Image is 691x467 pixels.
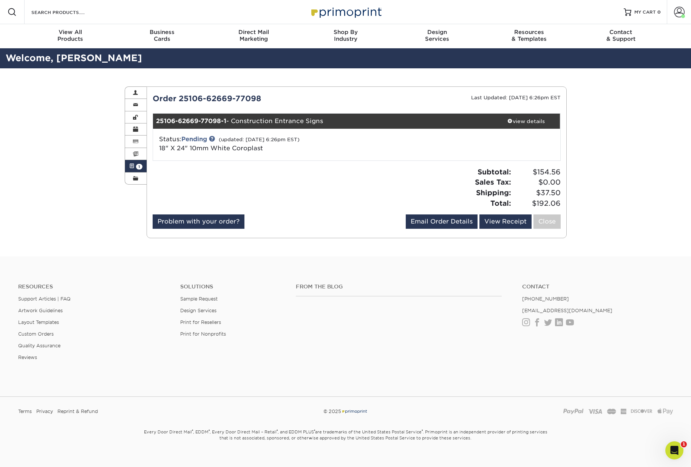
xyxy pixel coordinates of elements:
div: Services [391,29,483,42]
a: BusinessCards [116,24,208,48]
a: Resources& Templates [483,24,575,48]
a: Print for Resellers [180,319,221,325]
a: Terms [18,406,32,417]
a: DesignServices [391,24,483,48]
a: [EMAIL_ADDRESS][DOMAIN_NAME] [522,308,612,313]
a: Problem with your order? [153,214,244,229]
a: Pending [181,136,207,143]
span: $37.50 [513,188,561,198]
div: & Templates [483,29,575,42]
span: Contact [575,29,667,35]
img: Primoprint [341,408,368,414]
a: view details [492,114,560,129]
strong: Sales Tax: [475,178,511,186]
span: MY CART [634,9,656,15]
a: 18" X 24" 10mm White Coroplast [159,145,263,152]
div: Industry [300,29,391,42]
span: $192.06 [513,198,561,209]
small: (updated: [DATE] 6:26pm EST) [219,137,300,142]
sup: ® [209,429,210,433]
span: Resources [483,29,575,35]
small: Every Door Direct Mail , EDDM , Every Door Direct Mail – Retail , and EDDM PLUS are trademarks of... [125,426,567,459]
a: View Receipt [479,214,532,229]
strong: 25106-62669-77098-1 [156,117,226,125]
div: Status: [153,135,424,153]
small: Last Updated: [DATE] 6:26pm EST [471,95,561,100]
span: View All [25,29,116,35]
a: [PHONE_NUMBER] [522,296,569,302]
div: © 2025 [235,406,457,417]
a: Support Articles | FAQ [18,296,71,302]
a: Custom Orders [18,331,54,337]
span: 1 [681,441,687,447]
span: Business [116,29,208,35]
div: Order 25106-62669-77098 [147,93,357,104]
h4: Resources [18,284,169,290]
strong: Subtotal: [478,168,511,176]
input: SEARCH PRODUCTS..... [31,8,104,17]
a: Design Services [180,308,216,313]
div: - Construction Entrance Signs [153,114,492,129]
a: Privacy [36,406,53,417]
span: Direct Mail [208,29,300,35]
a: Direct MailMarketing [208,24,300,48]
sup: ® [422,429,423,433]
a: Sample Request [180,296,218,302]
a: Print for Nonprofits [180,331,226,337]
div: Marketing [208,29,300,42]
a: Quality Assurance [18,343,60,348]
span: 1 [136,164,142,170]
a: Layout Templates [18,319,59,325]
a: Close [533,214,561,229]
sup: ® [192,429,193,433]
img: Primoprint [308,4,383,20]
div: view details [492,117,560,125]
a: Reviews [18,354,37,360]
strong: Total: [490,199,511,207]
sup: ® [314,429,315,433]
strong: Shipping: [476,188,511,197]
a: Artwork Guidelines [18,308,63,313]
a: Reprint & Refund [57,406,98,417]
span: Shop By [300,29,391,35]
a: Shop ByIndustry [300,24,391,48]
a: View AllProducts [25,24,116,48]
a: Email Order Details [406,214,478,229]
div: Products [25,29,116,42]
a: 1 [125,160,147,172]
span: 0 [657,9,661,15]
h4: Solutions [180,284,284,290]
sup: ® [277,429,278,433]
span: Design [391,29,483,35]
div: & Support [575,29,667,42]
a: Contact [522,284,673,290]
a: Contact& Support [575,24,667,48]
span: $0.00 [513,177,561,188]
span: $154.56 [513,167,561,177]
div: Cards [116,29,208,42]
h4: From the Blog [296,284,502,290]
iframe: Intercom live chat [665,441,683,459]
